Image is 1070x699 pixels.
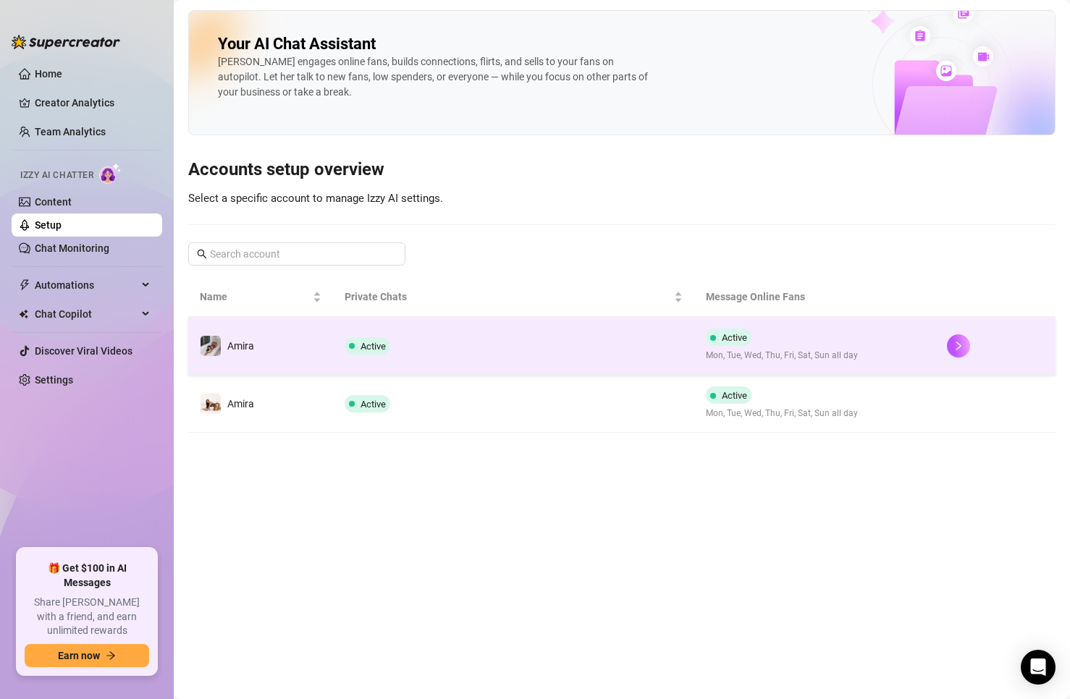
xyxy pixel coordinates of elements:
img: Amira [201,336,221,356]
span: Active [361,341,386,352]
span: Share [PERSON_NAME] with a friend, and earn unlimited rewards [25,596,149,638]
div: [PERSON_NAME] engages online fans, builds connections, flirts, and sells to your fans on autopilo... [218,54,652,100]
span: Private Chats [345,289,671,305]
a: Discover Viral Videos [35,345,132,357]
img: logo-BBDzfeDw.svg [12,35,120,49]
span: Active [361,399,386,410]
th: Message Online Fans [694,277,935,317]
span: Active [722,332,747,343]
span: Active [722,390,747,401]
span: Mon, Tue, Wed, Thu, Fri, Sat, Sun all day [706,407,858,420]
h3: Accounts setup overview [188,158,1056,182]
a: Team Analytics [35,126,106,137]
button: Earn nowarrow-right [25,644,149,667]
span: Name [200,289,310,305]
span: Automations [35,274,138,297]
span: Amira [227,340,254,352]
span: Select a specific account to manage Izzy AI settings. [188,192,443,205]
img: AI Chatter [99,163,122,184]
a: Setup [35,219,62,231]
span: right [953,341,964,351]
span: Earn now [58,650,100,661]
span: thunderbolt [19,279,30,291]
a: Creator Analytics [35,91,151,114]
span: Mon, Tue, Wed, Thu, Fri, Sat, Sun all day [706,349,858,363]
button: right [947,334,970,357]
a: Settings [35,374,73,386]
a: Chat Monitoring [35,242,109,254]
span: Chat Copilot [35,302,138,326]
th: Private Chats [333,277,694,317]
img: Amira [201,394,221,414]
span: search [197,249,207,259]
a: Content [35,196,72,208]
th: Name [188,277,333,317]
span: Izzy AI Chatter [20,169,93,182]
span: 🎁 Get $100 in AI Messages [25,562,149,590]
img: Chat Copilot [19,309,28,319]
h2: Your AI Chat Assistant [218,34,376,54]
span: arrow-right [106,651,116,661]
div: Open Intercom Messenger [1021,650,1056,685]
input: Search account [210,246,385,262]
span: Amira [227,398,254,410]
a: Home [35,68,62,80]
